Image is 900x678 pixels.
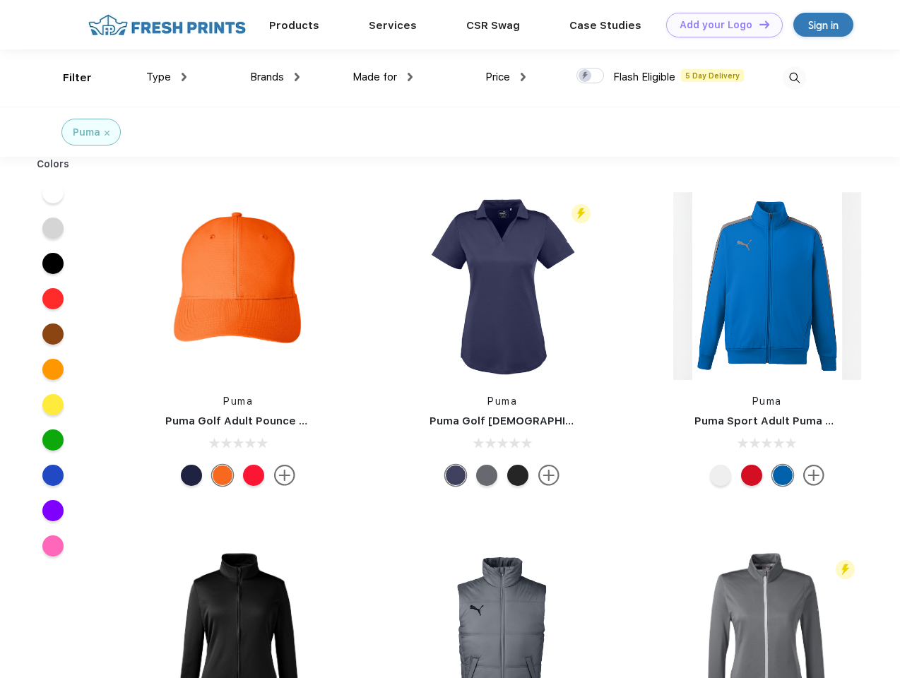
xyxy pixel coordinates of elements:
img: more.svg [274,465,295,486]
span: Made for [353,71,397,83]
a: Products [269,19,319,32]
div: Puma Black [507,465,528,486]
div: Puma [73,125,100,140]
span: Flash Eligible [613,71,675,83]
img: flash_active_toggle.svg [572,204,591,223]
span: Brands [250,71,284,83]
img: more.svg [803,465,824,486]
img: func=resize&h=266 [408,192,596,380]
div: Colors [26,157,81,172]
img: func=resize&h=266 [144,192,332,380]
a: Puma Golf [DEMOGRAPHIC_DATA]' Icon Golf Polo [430,415,692,427]
span: Price [485,71,510,83]
img: dropdown.png [408,73,413,81]
img: DT [759,20,769,28]
span: Type [146,71,171,83]
img: fo%20logo%202.webp [84,13,250,37]
a: Services [369,19,417,32]
a: Puma [487,395,517,407]
div: Peacoat [445,465,466,486]
a: CSR Swag [466,19,520,32]
span: 5 Day Delivery [681,69,744,82]
div: Add your Logo [680,19,752,31]
div: Peacoat [181,465,202,486]
img: more.svg [538,465,559,486]
img: dropdown.png [295,73,300,81]
img: dropdown.png [521,73,526,81]
div: Filter [63,70,92,86]
img: flash_active_toggle.svg [836,560,855,579]
a: Sign in [793,13,853,37]
a: Puma [752,395,782,407]
img: dropdown.png [182,73,186,81]
div: High Risk Red [243,465,264,486]
img: desktop_search.svg [783,66,806,90]
div: Vibrant Orange [212,465,233,486]
div: Quiet Shade [476,465,497,486]
div: Sign in [808,17,839,33]
div: Lapis Blue [772,465,793,486]
a: Puma Golf Adult Pounce Adjustable Cap [165,415,381,427]
img: filter_cancel.svg [105,131,109,136]
div: High Risk Red [741,465,762,486]
img: func=resize&h=266 [673,192,861,380]
div: White and Quiet Shade [710,465,731,486]
a: Puma [223,395,253,407]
